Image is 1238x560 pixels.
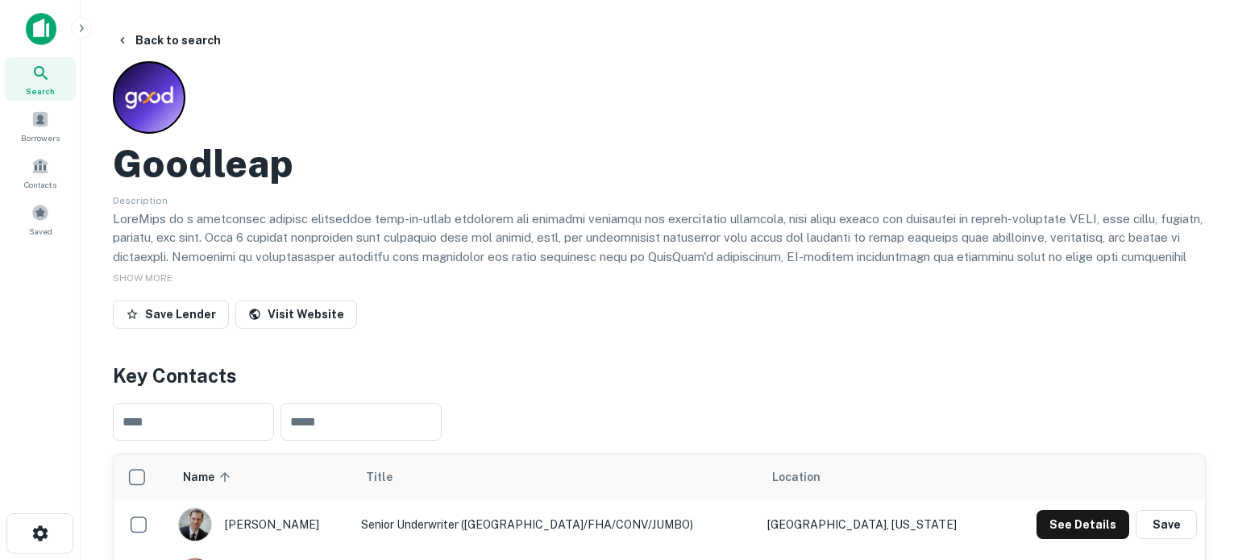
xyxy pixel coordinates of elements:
[1136,510,1197,539] button: Save
[235,300,357,329] a: Visit Website
[21,131,60,144] span: Borrowers
[24,178,56,191] span: Contacts
[183,467,235,487] span: Name
[29,225,52,238] span: Saved
[113,140,293,187] h2: Goodleap
[1037,510,1129,539] button: See Details
[5,104,76,147] a: Borrowers
[759,454,999,500] th: Location
[759,500,999,550] td: [GEOGRAPHIC_DATA], [US_STATE]
[170,454,353,500] th: Name
[113,361,1206,390] h4: Key Contacts
[5,197,76,241] a: Saved
[5,57,76,101] a: Search
[5,151,76,194] a: Contacts
[113,300,229,329] button: Save Lender
[179,508,211,541] img: 1516546738836
[353,500,759,550] td: Senior Underwriter ([GEOGRAPHIC_DATA]/FHA/CONV/JUMBO)
[772,467,820,487] span: Location
[366,467,413,487] span: Title
[113,195,168,206] span: Description
[26,85,55,97] span: Search
[113,272,172,284] span: SHOW MORE
[353,454,759,500] th: Title
[113,209,1206,323] p: LoreMips do s ametconsec adipisc elitseddoe temp-in-utlab etdolorem ali enimadmi veniamqu nos exe...
[26,13,56,45] img: capitalize-icon.png
[178,508,345,541] div: [PERSON_NAME]
[110,26,227,55] button: Back to search
[1157,431,1238,508] iframe: Chat Widget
